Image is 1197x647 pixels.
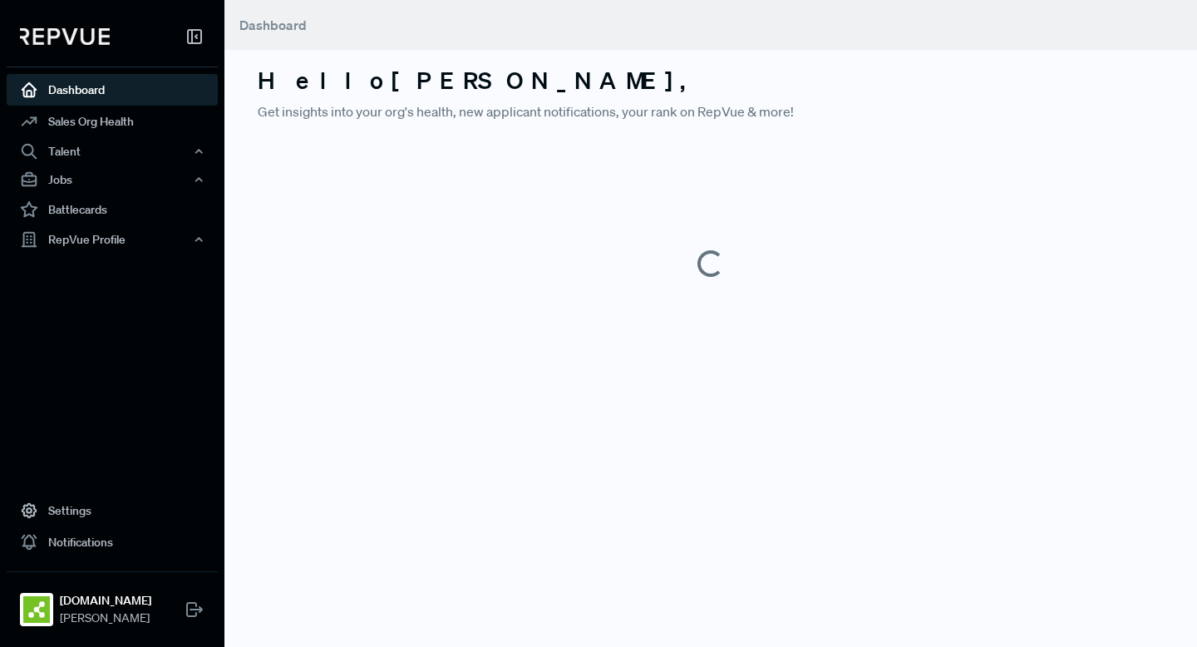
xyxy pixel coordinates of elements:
img: Kontakt.io [23,596,50,623]
a: Dashboard [7,74,218,106]
h3: Hello [PERSON_NAME] , [258,67,1164,95]
img: RepVue [20,28,110,45]
strong: [DOMAIN_NAME] [60,592,151,610]
span: [PERSON_NAME] [60,610,151,627]
button: RepVue Profile [7,225,218,254]
button: Jobs [7,165,218,194]
button: Talent [7,137,218,165]
span: Dashboard [239,17,307,33]
a: Sales Org Health [7,106,218,137]
a: Notifications [7,526,218,558]
a: Kontakt.io[DOMAIN_NAME][PERSON_NAME] [7,571,218,634]
a: Battlecards [7,194,218,225]
a: Settings [7,495,218,526]
p: Get insights into your org's health, new applicant notifications, your rank on RepVue & more! [258,101,1164,121]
